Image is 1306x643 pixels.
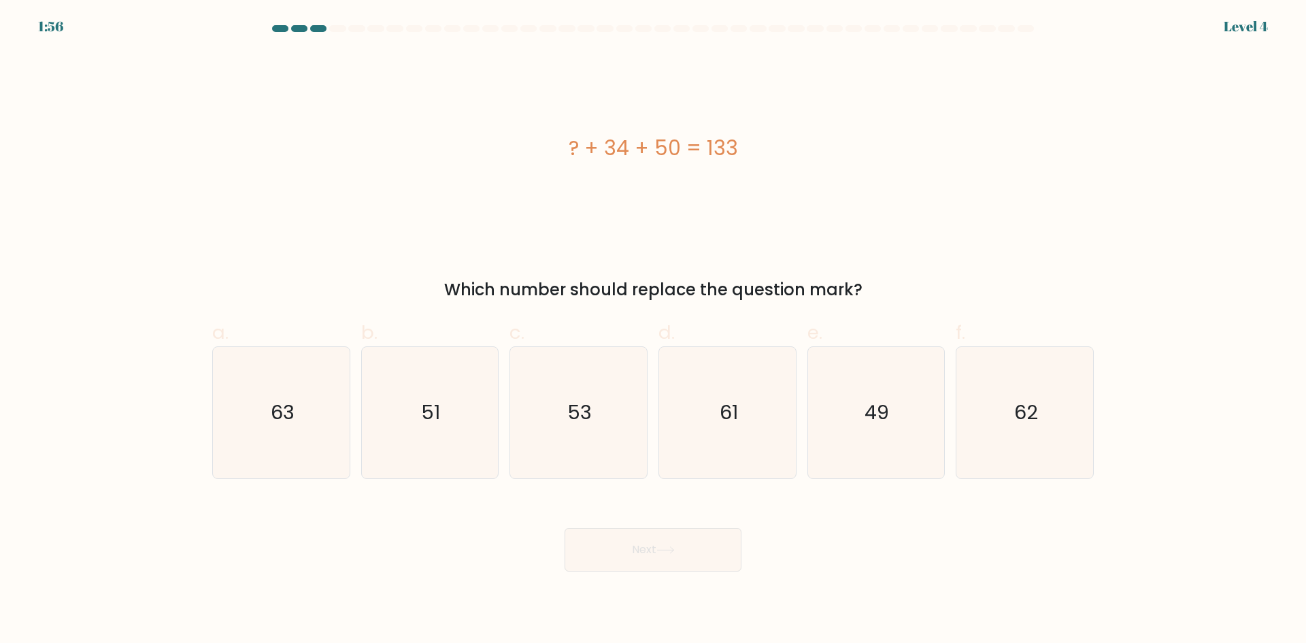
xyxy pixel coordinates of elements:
[212,133,1094,163] div: ? + 34 + 50 = 133
[658,319,675,346] span: d.
[422,399,441,426] text: 51
[1014,399,1038,426] text: 62
[720,399,738,426] text: 61
[565,528,741,572] button: Next
[807,319,822,346] span: e.
[271,399,295,426] text: 63
[212,319,229,346] span: a.
[220,278,1086,302] div: Which number should replace the question mark?
[568,399,592,426] text: 53
[865,399,890,426] text: 49
[38,16,63,37] div: 1:56
[1224,16,1268,37] div: Level 4
[509,319,524,346] span: c.
[956,319,965,346] span: f.
[361,319,378,346] span: b.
